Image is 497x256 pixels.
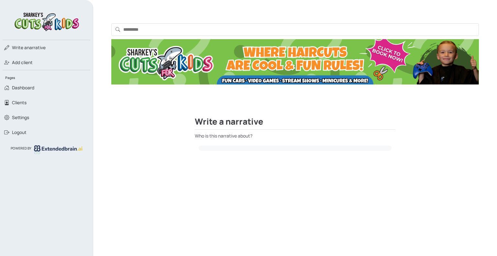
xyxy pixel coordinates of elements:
[12,44,46,51] span: narrative
[12,114,29,121] span: Settings
[111,39,479,84] img: Ad Banner
[12,84,34,91] span: Dashboard
[12,129,27,136] span: Logout
[12,99,27,106] span: Clients
[13,10,81,32] img: logo
[12,45,27,50] span: Write a
[12,59,33,66] span: Add client
[195,117,395,130] h2: Write a narrative
[34,145,83,154] img: logo
[195,132,395,139] label: Who is this narrative about?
